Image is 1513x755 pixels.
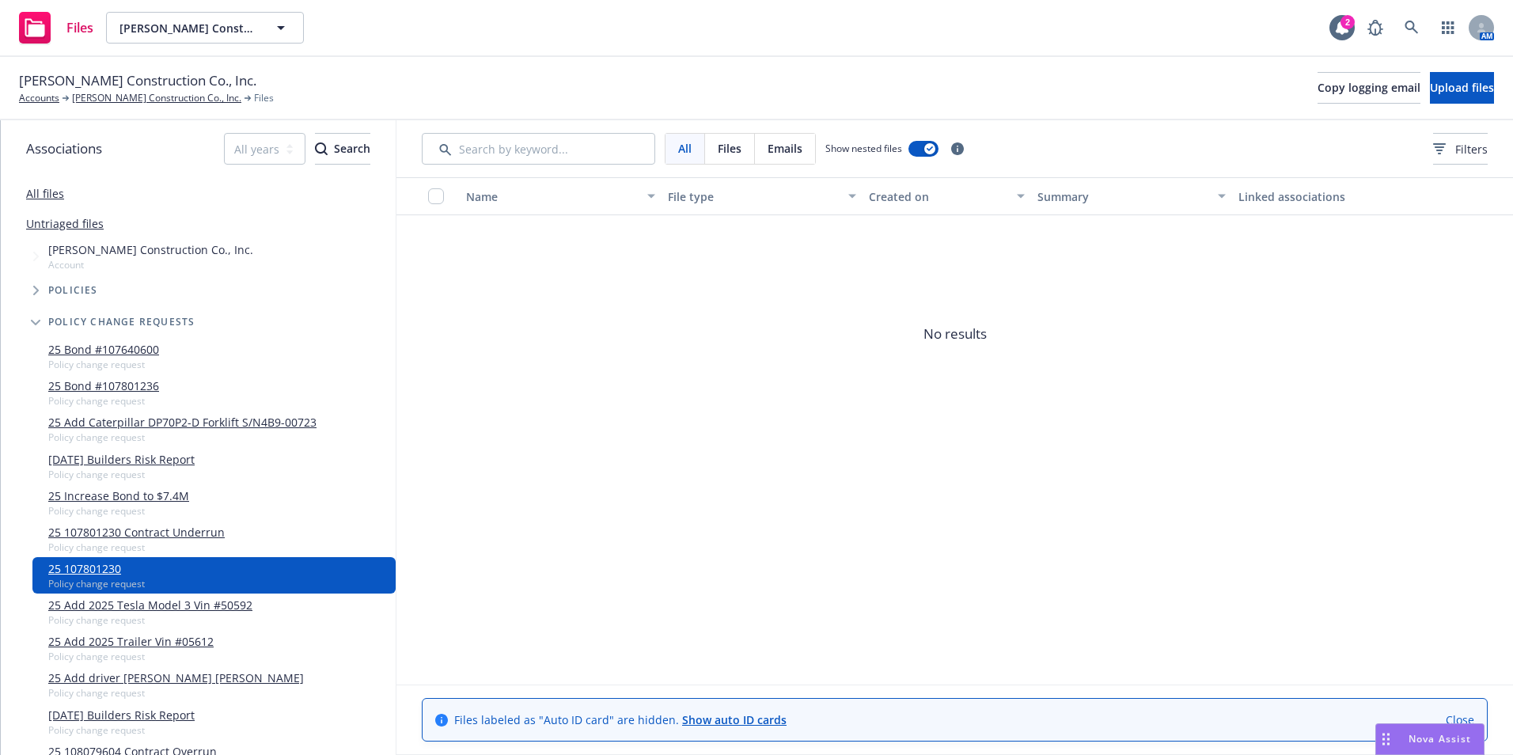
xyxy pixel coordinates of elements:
div: File type [668,188,840,205]
a: Accounts [19,91,59,105]
div: Name [466,188,638,205]
a: Switch app [1432,12,1464,44]
span: Policy change request [48,394,159,408]
a: 25 Add 2025 Trailer Vin #05612 [48,633,214,650]
button: Name [460,177,662,215]
button: Copy logging email [1318,72,1420,104]
button: Upload files [1430,72,1494,104]
input: Select all [428,188,444,204]
a: Untriaged files [26,215,104,232]
a: Files [13,6,100,50]
input: Search by keyword... [422,133,655,165]
a: [DATE] Builders Risk Report [48,451,195,468]
span: [PERSON_NAME] Construction Co., Inc. [19,70,256,91]
button: SearchSearch [315,133,370,165]
span: Policy change request [48,650,214,663]
a: 25 107801230 Contract Underrun [48,524,225,541]
a: 25 Add driver [PERSON_NAME] [PERSON_NAME] [48,670,304,686]
span: Filters [1455,141,1488,157]
span: Policy change request [48,577,145,590]
span: Policy change request [48,686,304,700]
a: 25 Add 2025 Tesla Model 3 Vin #50592 [48,597,252,613]
span: Filters [1433,141,1488,157]
span: Account [48,258,253,271]
span: Files labeled as "Auto ID card" are hidden. [454,711,787,728]
span: [PERSON_NAME] Construction Co., Inc. [119,20,256,36]
span: Policy change request [48,358,159,371]
span: Policy change request [48,468,195,481]
svg: Search [315,142,328,155]
div: Search [315,134,370,164]
span: Files [718,140,741,157]
button: [PERSON_NAME] Construction Co., Inc. [106,12,304,44]
div: Drag to move [1376,724,1396,754]
button: Summary [1031,177,1233,215]
span: Policy change request [48,541,225,554]
button: Filters [1433,133,1488,165]
a: 25 Bond #107801236 [48,377,159,394]
button: Nova Assist [1375,723,1485,755]
span: Files [254,91,274,105]
span: [PERSON_NAME] Construction Co., Inc. [48,241,253,258]
span: Emails [768,140,802,157]
span: Policy change request [48,723,195,737]
span: Nova Assist [1409,732,1471,746]
a: Show auto ID cards [682,712,787,727]
div: Created on [869,188,1007,205]
span: Policy change request [48,613,252,627]
div: Summary [1037,188,1209,205]
button: File type [662,177,863,215]
span: Show nested files [825,142,902,155]
a: Report a Bug [1359,12,1391,44]
a: [DATE] Builders Risk Report [48,707,195,723]
a: 25 107801230 [48,560,145,577]
span: Policy change request [48,504,189,518]
button: Created on [863,177,1030,215]
a: All files [26,186,64,201]
span: Policy change requests [48,317,195,327]
button: Linked associations [1232,177,1434,215]
span: No results [396,215,1513,453]
span: All [678,140,692,157]
span: Policies [48,286,98,295]
a: Search [1396,12,1428,44]
span: Associations [26,138,102,159]
a: [PERSON_NAME] Construction Co., Inc. [72,91,241,105]
a: Close [1446,711,1474,728]
a: 25 Increase Bond to $7.4M [48,488,189,504]
div: Linked associations [1238,188,1428,205]
div: 2 [1340,15,1355,29]
a: 25 Bond #107640600 [48,341,159,358]
span: Upload files [1430,80,1494,95]
a: 25 Add Caterpillar DP70P2-D Forklift S/N4B9-00723 [48,414,317,431]
span: Copy logging email [1318,80,1420,95]
span: Policy change request [48,431,317,444]
span: Files [66,21,93,34]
